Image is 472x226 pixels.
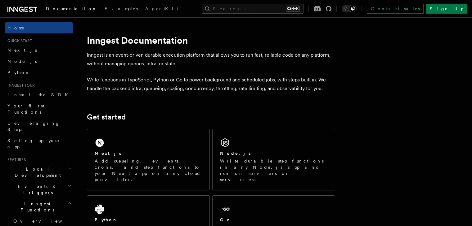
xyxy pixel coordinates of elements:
[5,135,73,152] a: Setting up your app
[5,183,68,196] span: Events & Triggers
[7,121,60,132] span: Leveraging Steps
[46,6,97,11] span: Documentation
[7,103,44,115] span: Your first Functions
[5,201,67,213] span: Inngest Functions
[202,4,303,14] button: Search...Ctrl+K
[220,150,251,156] h2: Node.js
[286,6,300,12] kbd: Ctrl+K
[87,113,126,121] a: Get started
[367,4,424,14] a: Contact sales
[101,2,142,17] a: Examples
[7,92,72,97] span: Install the SDK
[5,89,73,100] a: Install the SDK
[5,198,73,215] button: Inngest Functions
[13,219,77,224] span: Overview
[426,4,467,14] a: Sign Up
[7,48,37,53] span: Next.js
[5,83,35,88] span: Inngest tour
[5,56,73,67] a: Node.js
[87,51,335,68] p: Inngest is an event-driven durable execution platform that allows you to run fast, reliable code ...
[5,166,68,178] span: Local Development
[220,217,231,223] h2: Go
[212,129,335,190] a: Node.jsWrite durable step functions in any Node.js app and run on servers or serverless.
[145,6,178,11] span: AgentKit
[5,163,73,181] button: Local Development
[142,2,182,17] a: AgentKit
[342,5,357,12] button: Toggle dark mode
[42,2,101,17] a: Documentation
[7,25,25,31] span: Home
[105,6,138,11] span: Examples
[5,181,73,198] button: Events & Triggers
[5,22,73,33] a: Home
[95,217,118,223] h2: Python
[5,100,73,118] a: Your first Functions
[95,158,202,183] p: Add queueing, events, crons, and step functions to your Next app on any cloud provider.
[5,157,26,162] span: Features
[87,35,335,46] h1: Inngest Documentation
[5,118,73,135] a: Leveraging Steps
[95,150,121,156] h2: Next.js
[87,76,335,93] p: Write functions in TypeScript, Python or Go to power background and scheduled jobs, with steps bu...
[7,59,37,64] span: Node.js
[7,138,61,149] span: Setting up your app
[220,158,327,183] p: Write durable step functions in any Node.js app and run on servers or serverless.
[5,67,73,78] a: Python
[5,45,73,56] a: Next.js
[87,129,210,190] a: Next.jsAdd queueing, events, crons, and step functions to your Next app on any cloud provider.
[5,38,32,43] span: Quick start
[7,70,30,75] span: Python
